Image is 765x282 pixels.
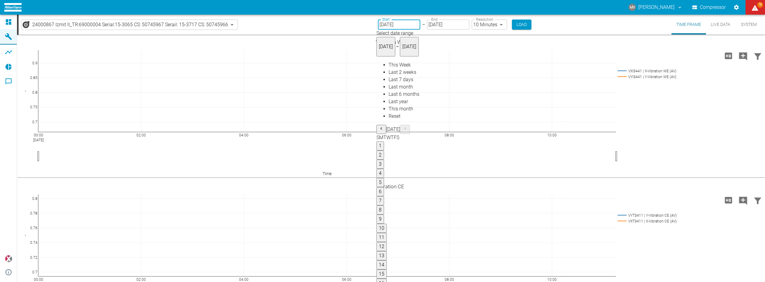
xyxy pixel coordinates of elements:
span: Wednesday [386,135,391,140]
span: Tuesday [383,135,386,140]
span: 24000867 Izmit II_TR:69000004 Serial:15-3065 CS: 50745967 Serail: 15-3717 CS: 50745966 [32,21,228,28]
span: [DATE] [402,44,416,49]
div: Reset [389,113,419,120]
button: 12 [376,242,387,251]
span: This Week [389,62,411,68]
span: Monday [379,135,383,140]
span: Friday [394,135,397,140]
button: Previous month [376,125,386,134]
button: 8 [376,205,384,215]
div: Last 7 days [389,76,419,83]
button: 3 [376,160,384,169]
div: MV [629,4,636,11]
button: Live Data [706,15,735,34]
span: This month [389,106,413,112]
button: 13 [376,251,387,260]
span: [DATE] [386,126,400,132]
img: logo [4,3,22,11]
div: Last year [389,98,419,105]
span: Last 2 weeks [389,69,416,75]
button: Filter Chart Data [750,192,765,208]
button: Add comment [736,48,750,64]
button: 10 [376,224,387,233]
div: Last month [389,83,419,91]
span: Reset [389,113,400,119]
button: Time Frame [672,15,706,34]
button: 4 [376,169,384,178]
span: Last year [389,99,408,104]
span: Thursday [391,135,394,140]
div: This Week [389,61,419,69]
button: Settings [731,2,742,13]
span: Last 6 months [389,91,419,97]
span: Saturday [397,135,399,140]
button: Add comment [736,192,750,208]
button: 15 [376,269,387,279]
label: End [431,17,437,22]
span: Last 7 days [389,77,413,82]
h5: – [395,44,400,50]
button: 5 [376,178,384,187]
span: Select date range [376,30,413,36]
button: Next month [400,125,410,134]
button: [DATE] [400,37,419,56]
a: 24000867 Izmit II_TR:69000004 Serial:15-3065 CS: 50745967 Serail: 15-3717 CS: 50745966 [23,21,228,28]
button: 6 [376,187,384,196]
button: Filter Chart Data [750,48,765,64]
label: Resolution [476,17,493,22]
button: 14 [376,260,387,269]
button: mirkovollrath@gmail.com [628,2,683,13]
button: 9 [376,215,384,224]
p: – [422,21,425,28]
label: Start [382,17,390,22]
img: Xplore Logo [5,255,12,262]
input: MM/DD/YYYY [427,20,469,30]
input: MM/DD/YYYY [378,20,420,30]
div: This month [389,105,419,113]
button: 7 [376,196,384,205]
span: Load high Res [721,197,736,203]
span: Sunday [376,135,379,140]
button: Compressor [691,2,727,13]
div: 10 Minutes [472,20,507,30]
div: Last 6 months [389,91,419,98]
div: Last 2 weeks [389,69,419,76]
button: 11 [376,233,387,242]
button: Load [512,20,531,30]
span: 75 [757,2,763,8]
span: Load high Res [721,52,736,58]
span: [DATE] [379,44,393,49]
button: 2 [376,150,384,160]
button: 1 [376,141,384,150]
button: System [735,15,763,34]
span: Last month [389,84,413,90]
button: [DATE] [376,37,395,56]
